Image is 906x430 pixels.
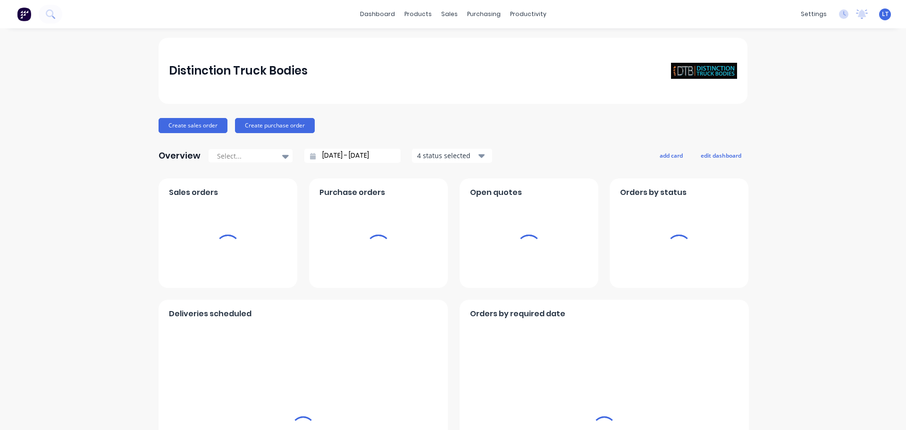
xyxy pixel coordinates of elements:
[436,7,462,21] div: sales
[470,187,522,198] span: Open quotes
[169,308,252,320] span: Deliveries scheduled
[17,7,31,21] img: Factory
[159,146,201,165] div: Overview
[654,149,689,161] button: add card
[695,149,747,161] button: edit dashboard
[620,187,687,198] span: Orders by status
[235,118,315,133] button: Create purchase order
[159,118,227,133] button: Create sales order
[462,7,505,21] div: purchasing
[400,7,436,21] div: products
[412,149,492,163] button: 4 status selected
[796,7,831,21] div: settings
[169,61,308,80] div: Distinction Truck Bodies
[505,7,551,21] div: productivity
[355,7,400,21] a: dashboard
[169,187,218,198] span: Sales orders
[470,308,565,320] span: Orders by required date
[417,151,477,160] div: 4 status selected
[882,10,889,18] span: LT
[319,187,385,198] span: Purchase orders
[671,63,737,79] img: Distinction Truck Bodies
